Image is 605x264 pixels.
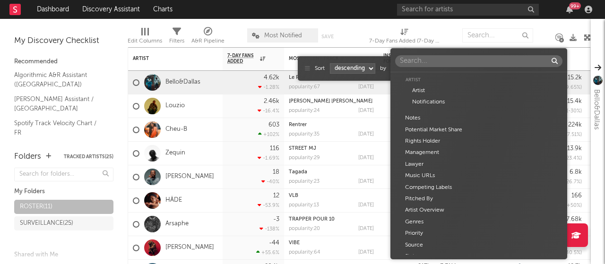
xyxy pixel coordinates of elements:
[395,75,562,85] div: Artist
[395,55,562,67] input: Search...
[395,170,562,181] div: Music URLs
[395,193,562,204] div: Pitched By
[395,112,562,124] div: Notes
[395,182,562,193] div: Competing Labels
[395,204,562,216] div: Artist Overview
[395,228,562,239] div: Priority
[395,136,562,147] div: Rights Holder
[395,147,562,158] div: Management
[395,96,562,108] div: Notifications
[395,85,562,96] div: Artist
[395,239,562,251] div: Source
[395,251,562,262] div: Status
[395,124,562,136] div: Potential Market Share
[395,159,562,170] div: Lawyer
[395,216,562,228] div: Genres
